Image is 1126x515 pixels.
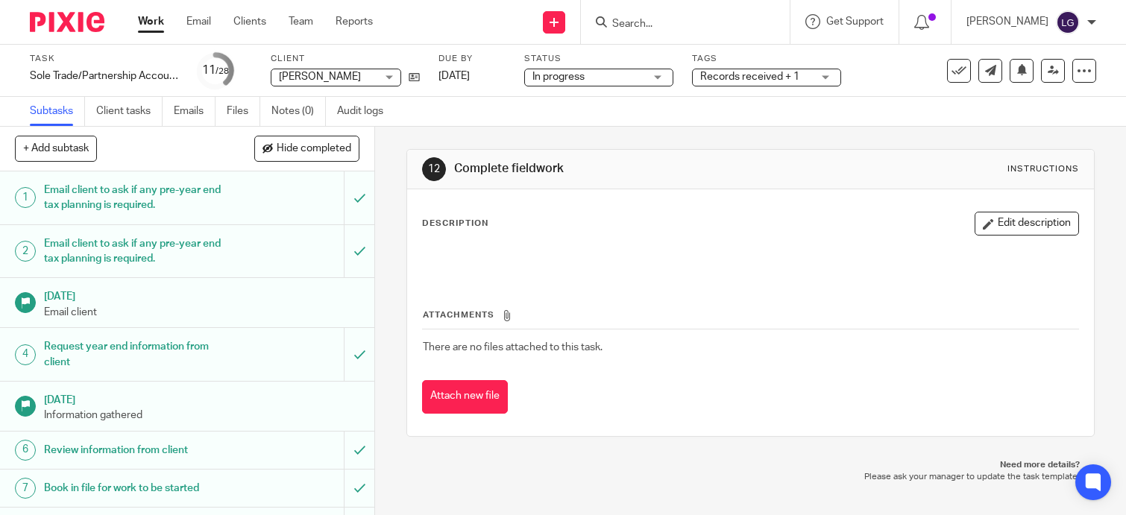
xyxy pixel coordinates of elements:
a: Client tasks [96,97,163,126]
span: There are no files attached to this task. [423,342,603,353]
h1: Book in file for work to be started [44,477,234,499]
a: Work [138,14,164,29]
a: Subtasks [30,97,85,126]
label: Client [271,53,420,65]
span: [DATE] [438,71,470,81]
button: Edit description [975,212,1079,236]
h1: [DATE] [44,285,360,304]
a: Notes (0) [271,97,326,126]
p: Information gathered [44,408,360,423]
img: svg%3E [1056,10,1080,34]
p: Please ask your manager to update the task template. [421,471,1080,483]
input: Search [611,18,745,31]
div: 12 [422,157,446,181]
div: 11 [202,62,229,79]
span: Hide completed [277,143,351,155]
a: Reports [336,14,373,29]
div: 2 [15,241,36,262]
h1: Request year end information from client [44,335,234,373]
div: Sole Trade/Partnership Accounts [30,69,179,83]
label: Task [30,53,179,65]
button: Attach new file [422,380,508,414]
h1: Email client to ask if any pre-year end tax planning is required. [44,233,234,271]
a: Audit logs [337,97,394,126]
a: Email [186,14,211,29]
p: Email client [44,305,360,320]
div: 1 [15,187,36,208]
p: [PERSON_NAME] [966,14,1048,29]
div: Instructions [1007,163,1079,175]
span: Records received + 1 [700,72,799,82]
label: Due by [438,53,506,65]
div: 4 [15,344,36,365]
h1: Complete fieldwork [454,161,782,177]
label: Tags [692,53,841,65]
span: Get Support [826,16,884,27]
span: [PERSON_NAME] [279,72,361,82]
span: In progress [532,72,585,82]
h1: Email client to ask if any pre-year end tax planning is required. [44,179,234,217]
h1: [DATE] [44,389,360,408]
small: /28 [216,67,229,75]
p: Need more details? [421,459,1080,471]
a: Team [289,14,313,29]
img: Pixie [30,12,104,32]
a: Clients [233,14,266,29]
label: Status [524,53,673,65]
span: Attachments [423,311,494,319]
a: Emails [174,97,216,126]
a: Files [227,97,260,126]
div: 7 [15,478,36,499]
div: 6 [15,440,36,461]
button: + Add subtask [15,136,97,161]
h1: Review information from client [44,439,234,461]
p: Description [422,218,488,230]
button: Hide completed [254,136,359,161]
